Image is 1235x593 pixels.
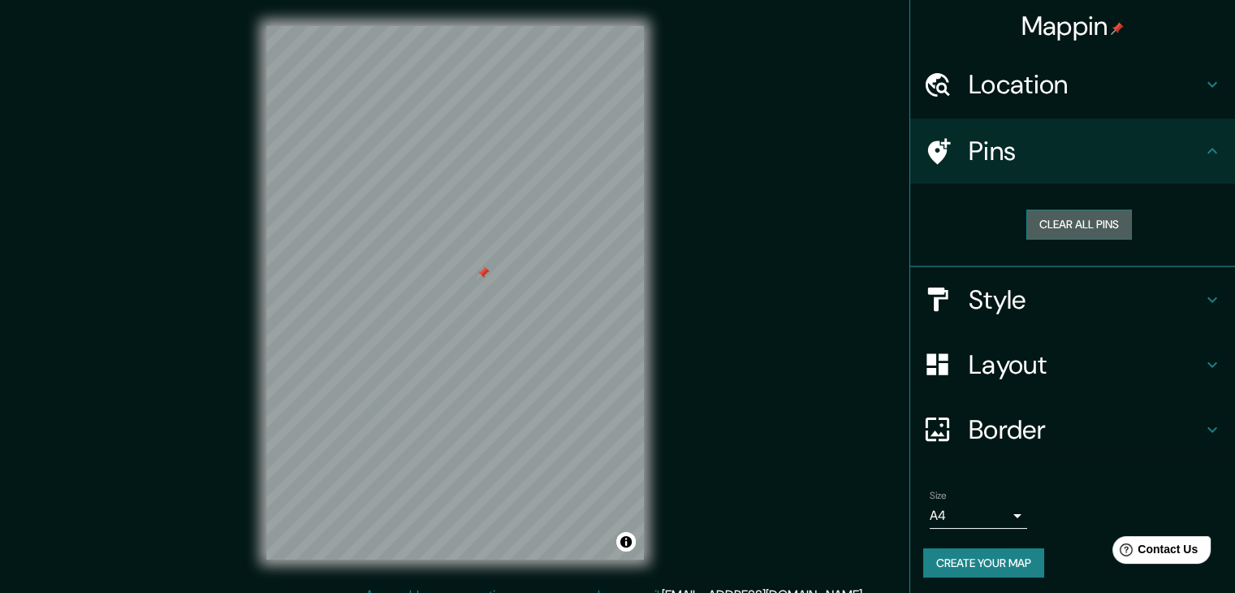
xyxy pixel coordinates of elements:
h4: Style [969,284,1203,316]
h4: Location [969,68,1203,101]
button: Create your map [923,548,1044,578]
div: Pins [910,119,1235,184]
div: Location [910,52,1235,117]
div: Border [910,397,1235,462]
h4: Layout [969,348,1203,381]
img: pin-icon.png [1111,22,1124,35]
button: Clear all pins [1026,210,1132,240]
canvas: Map [266,26,644,560]
h4: Mappin [1021,10,1125,42]
div: Style [910,267,1235,332]
h4: Border [969,413,1203,446]
label: Size [930,488,947,502]
div: Layout [910,332,1235,397]
h4: Pins [969,135,1203,167]
iframe: Help widget launcher [1090,530,1217,575]
div: A4 [930,503,1027,529]
button: Toggle attribution [616,532,636,552]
